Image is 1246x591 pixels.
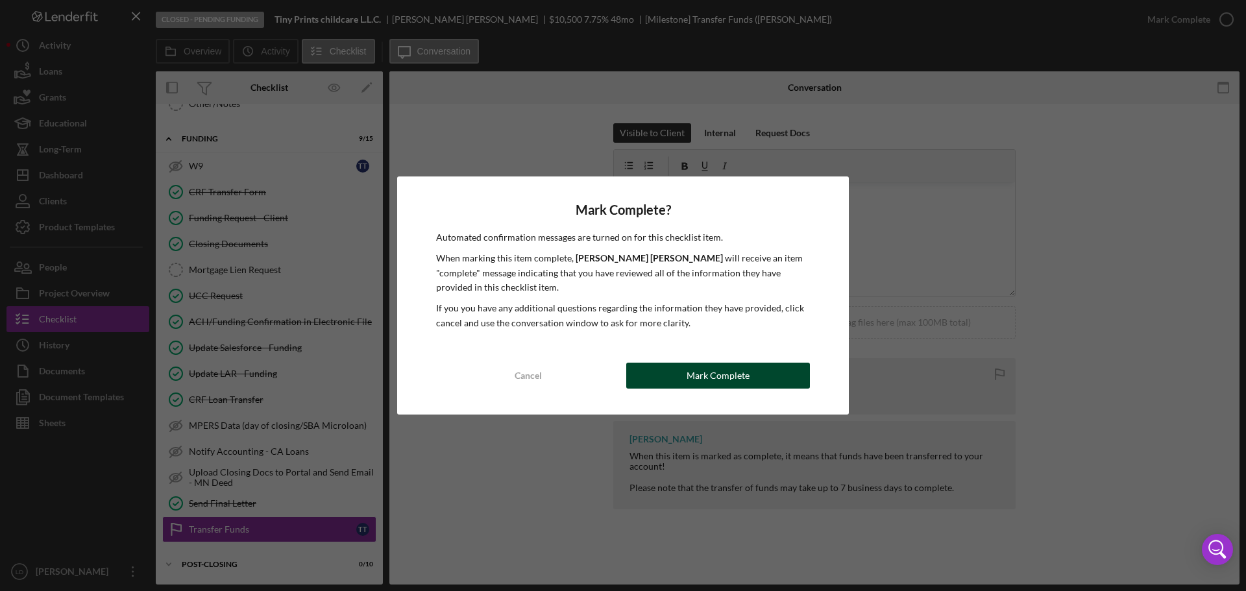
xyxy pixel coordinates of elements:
[436,301,810,330] p: If you you have any additional questions regarding the information they have provided, click canc...
[687,363,750,389] div: Mark Complete
[576,252,723,263] b: [PERSON_NAME] [PERSON_NAME]
[515,363,542,389] div: Cancel
[436,202,810,217] h4: Mark Complete?
[1202,534,1233,565] div: Open Intercom Messenger
[626,363,810,389] button: Mark Complete
[436,230,810,245] p: Automated confirmation messages are turned on for this checklist item.
[436,363,620,389] button: Cancel
[436,251,810,295] p: When marking this item complete, will receive an item "complete" message indicating that you have...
